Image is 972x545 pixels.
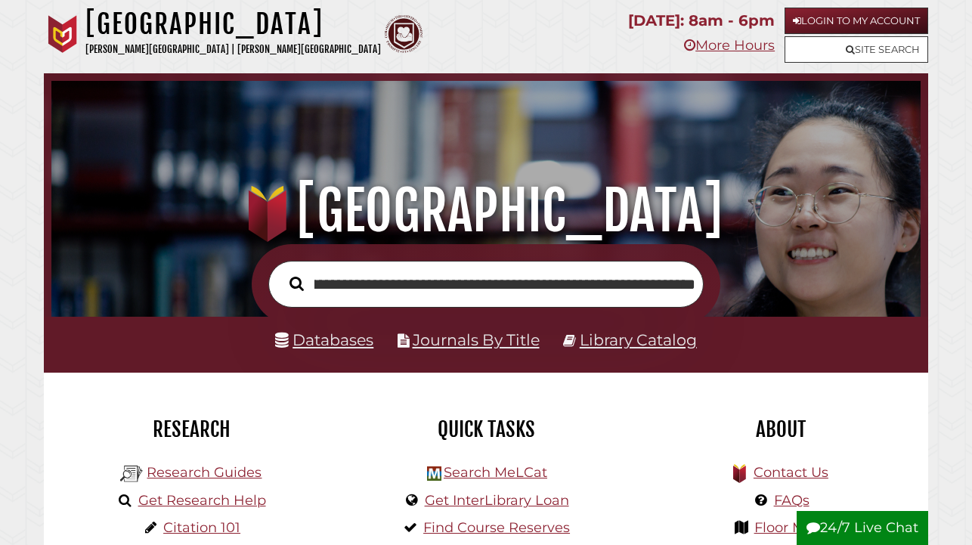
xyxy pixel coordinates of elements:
p: [DATE]: 8am - 6pm [628,8,775,34]
a: Find Course Reserves [423,519,570,536]
a: Citation 101 [163,519,240,536]
i: Search [289,276,304,292]
button: Search [282,272,311,294]
a: Library Catalog [580,330,697,349]
p: [PERSON_NAME][GEOGRAPHIC_DATA] | [PERSON_NAME][GEOGRAPHIC_DATA] [85,41,381,58]
h2: Research [55,416,327,442]
h1: [GEOGRAPHIC_DATA] [66,178,905,244]
a: More Hours [684,37,775,54]
a: Site Search [785,36,928,63]
a: FAQs [774,492,809,509]
h2: Quick Tasks [350,416,622,442]
a: Journals By Title [413,330,540,349]
a: Floor Maps [754,519,829,536]
a: Login to My Account [785,8,928,34]
img: Hekman Library Logo [427,466,441,481]
img: Hekman Library Logo [120,463,143,485]
a: Databases [275,330,373,349]
a: Contact Us [754,464,828,481]
a: Search MeLCat [444,464,547,481]
a: Research Guides [147,464,262,481]
a: Get Research Help [138,492,266,509]
img: Calvin Theological Seminary [385,15,423,53]
a: Get InterLibrary Loan [425,492,569,509]
h1: [GEOGRAPHIC_DATA] [85,8,381,41]
img: Calvin University [44,15,82,53]
h2: About [645,416,917,442]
